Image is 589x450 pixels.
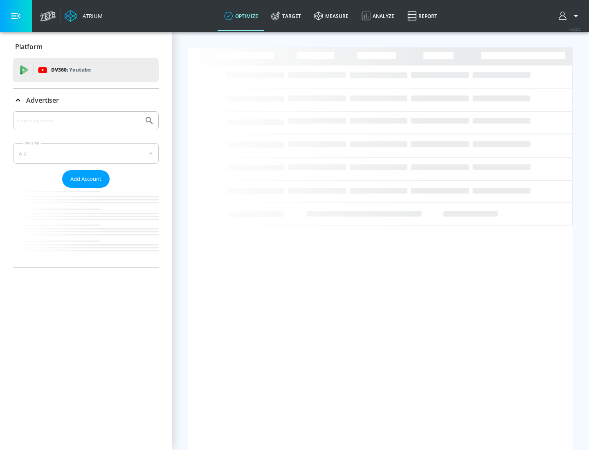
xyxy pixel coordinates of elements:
[265,1,308,31] a: Target
[13,35,159,58] div: Platform
[69,65,91,74] p: Youtube
[569,27,581,32] span: v 4.22.2
[218,1,265,31] a: optimize
[355,1,401,31] a: Analyze
[62,170,110,188] button: Add Account
[401,1,444,31] a: Report
[13,143,159,164] div: A-Z
[23,140,41,146] label: Sort By
[70,174,101,184] span: Add Account
[15,42,43,51] p: Platform
[308,1,355,31] a: measure
[13,111,159,267] div: Advertiser
[26,96,59,105] p: Advertiser
[51,65,91,74] p: DV360:
[65,10,103,22] a: Atrium
[13,188,159,267] nav: list of Advertiser
[13,89,159,112] div: Advertiser
[16,115,140,126] input: Search by name
[79,12,103,20] div: Atrium
[13,58,159,82] div: DV360: Youtube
